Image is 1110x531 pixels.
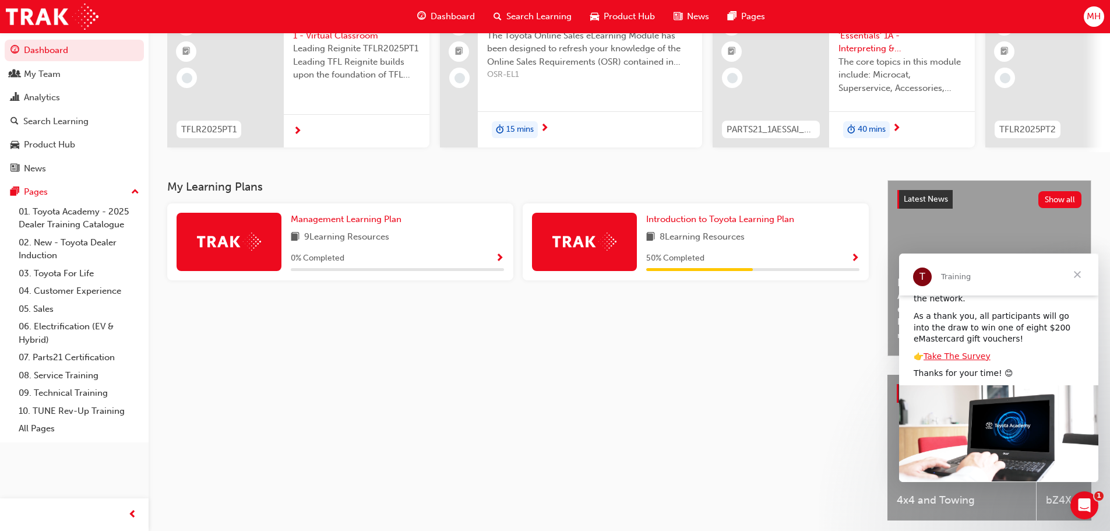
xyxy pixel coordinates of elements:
[181,123,237,136] span: TFLR2025PT1
[24,68,61,81] div: My Team
[14,282,144,300] a: 04. Customer Experience
[131,185,139,200] span: up-icon
[838,55,965,95] span: The core topics in this module include: Microcat, Superservice, Accessories, TAPS and Info Hub
[5,134,144,156] a: Product Hub
[646,252,704,265] span: 50 % Completed
[590,9,599,24] span: car-icon
[5,111,144,132] a: Search Learning
[14,318,144,349] a: 06. Electrification (EV & Hybrid)
[10,93,19,103] span: chart-icon
[408,5,484,29] a: guage-iconDashboard
[741,10,765,23] span: Pages
[727,73,738,83] span: learningRecordVerb_NONE-icon
[496,122,504,138] span: duration-icon
[14,300,144,318] a: 05. Sales
[10,140,19,150] span: car-icon
[417,9,426,24] span: guage-icon
[24,91,60,104] div: Analytics
[646,230,655,245] span: book-icon
[728,9,737,24] span: pages-icon
[5,158,144,180] a: News
[999,123,1056,136] span: TFLR2025PT2
[10,117,19,127] span: search-icon
[899,254,1098,482] iframe: Intercom live chat message
[5,37,144,181] button: DashboardMy TeamAnalyticsSearch LearningProduct HubNews
[10,69,19,80] span: people-icon
[851,251,859,266] button: Show Progress
[291,230,299,245] span: book-icon
[660,230,745,245] span: 8 Learning Resources
[1087,10,1101,23] span: MH
[10,45,19,56] span: guage-icon
[291,214,401,224] span: Management Learning Plan
[838,16,965,55] span: Parts21 Fundamentals 'Essentials' 1A - Interpreting & Analysis
[24,162,46,175] div: News
[10,164,19,174] span: news-icon
[506,10,572,23] span: Search Learning
[197,233,261,251] img: Trak
[128,508,137,522] span: prev-icon
[1084,6,1104,27] button: MH
[892,124,901,134] span: next-icon
[304,230,389,245] span: 9 Learning Resources
[182,73,192,83] span: learningRecordVerb_NONE-icon
[6,3,98,30] img: Trak
[5,87,144,108] a: Analytics
[5,181,144,203] button: Pages
[24,185,48,199] div: Pages
[847,122,855,138] span: duration-icon
[293,42,420,82] span: Leading Reignite TFLR2025PT1 Leading TFL Reignite builds upon the foundation of TFL Reignite, rea...
[487,68,693,82] span: OSR-EL1
[454,73,465,83] span: learningRecordVerb_NONE-icon
[291,213,406,226] a: Management Learning Plan
[291,252,344,265] span: 0 % Completed
[552,233,616,251] img: Trak
[5,40,144,61] a: Dashboard
[14,203,144,234] a: 01. Toyota Academy - 2025 Dealer Training Catalogue
[293,126,302,137] span: next-icon
[14,402,144,420] a: 10. TUNE Rev-Up Training
[24,138,75,152] div: Product Hub
[646,214,794,224] span: Introduction to Toyota Learning Plan
[897,190,1081,209] a: Latest NewsShow all
[14,234,144,265] a: 02. New - Toyota Dealer Induction
[14,420,144,438] a: All Pages
[858,123,886,136] span: 40 mins
[167,6,429,147] a: TFLR2025PT1Leading Reignite Part 1 - Virtual ClassroomLeading Reignite TFLR2025PT1 Leading TFL Re...
[728,44,736,59] span: booktick-icon
[487,29,693,69] span: The Toyota Online Sales eLearning Module has been designed to refresh your knowledge of the Onlin...
[1070,491,1098,519] iframe: Intercom live chat
[5,64,144,85] a: My Team
[664,5,718,29] a: news-iconNews
[897,384,1082,403] a: Product HubShow all
[14,384,144,402] a: 09. Technical Training
[14,349,144,367] a: 07. Parts21 Certification
[14,265,144,283] a: 03. Toyota For Life
[182,44,191,59] span: booktick-icon
[904,194,948,204] span: Latest News
[727,123,815,136] span: PARTS21_1AESSAI_0321_EL
[495,251,504,266] button: Show Progress
[440,6,702,147] a: Toyota Online Sales eLearning ModuleThe Toyota Online Sales eLearning Module has been designed to...
[718,5,774,29] a: pages-iconPages
[581,5,664,29] a: car-iconProduct Hub
[167,180,869,194] h3: My Learning Plans
[897,315,1081,342] span: Revolutionise the way you access and manage your learning resources.
[495,254,504,264] span: Show Progress
[455,44,463,59] span: booktick-icon
[540,124,549,134] span: next-icon
[431,10,475,23] span: Dashboard
[494,9,502,24] span: search-icon
[674,9,682,24] span: news-icon
[687,10,709,23] span: News
[506,123,534,136] span: 15 mins
[23,115,89,128] div: Search Learning
[10,187,19,198] span: pages-icon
